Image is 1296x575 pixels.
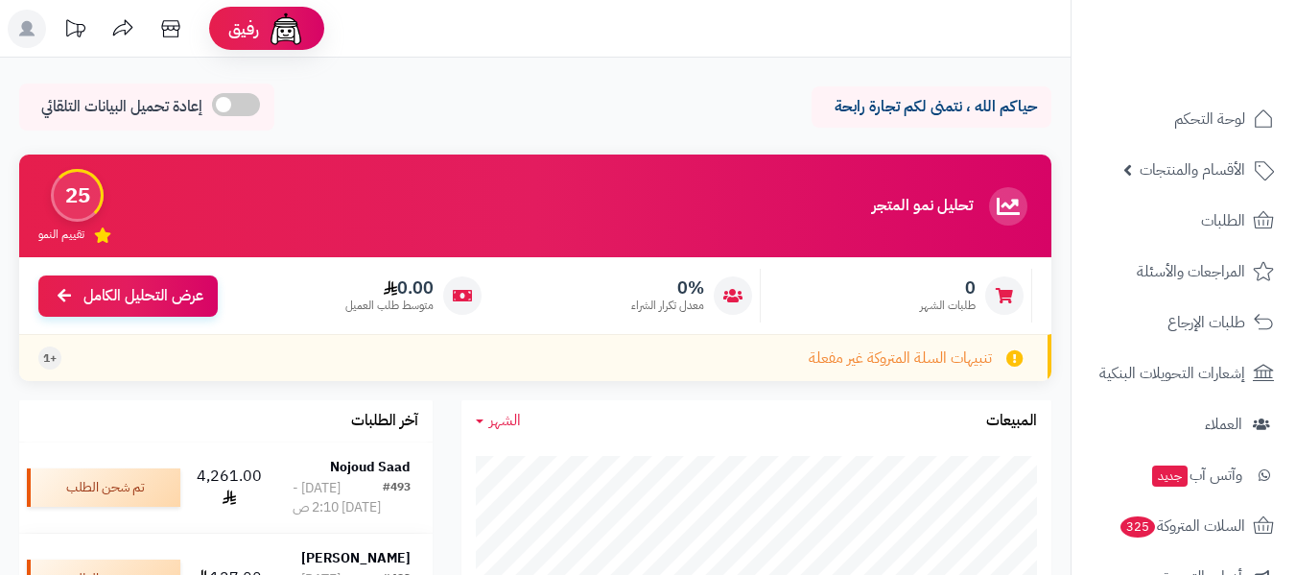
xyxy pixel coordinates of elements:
[330,457,411,477] strong: Nojoud Saad
[43,350,57,367] span: +1
[631,298,704,314] span: معدل تكرار الشراء
[228,17,259,40] span: رفيق
[351,413,418,430] h3: آخر الطلبات
[345,277,434,299] span: 0.00
[1152,466,1188,487] span: جديد
[920,298,976,314] span: طلبات الشهر
[1119,513,1245,539] span: السلات المتروكة
[1083,249,1284,295] a: المراجعات والأسئلة
[1174,106,1245,132] span: لوحة التحكم
[267,10,305,48] img: ai-face.png
[1083,299,1284,346] a: طلبات الإرجاع
[41,96,202,118] span: إعادة تحميل البيانات التلقائي
[1137,258,1245,285] span: المراجعات والأسئلة
[872,198,973,215] h3: تحليل نمو المتجر
[986,413,1037,430] h3: المبيعات
[38,227,84,243] span: تقييم النمو
[83,285,203,307] span: عرض التحليل الكامل
[27,468,180,507] div: تم شحن الطلب
[188,443,271,533] td: 4,261.00
[826,96,1037,118] p: حياكم الله ، نتمنى لكم تجارة رابحة
[489,409,521,432] span: الشهر
[293,479,383,517] div: [DATE] - [DATE] 2:10 ص
[1083,96,1284,142] a: لوحة التحكم
[476,410,521,432] a: الشهر
[1166,51,1278,91] img: logo-2.png
[1083,452,1284,498] a: وآتس آبجديد
[51,10,99,53] a: تحديثات المنصة
[301,548,411,568] strong: [PERSON_NAME]
[1083,503,1284,549] a: السلات المتروكة325
[1083,198,1284,244] a: الطلبات
[345,298,434,314] span: متوسط طلب العميل
[1150,462,1242,489] span: وآتس آب
[1083,401,1284,447] a: العملاء
[1120,516,1155,538] span: 325
[1201,207,1245,234] span: الطلبات
[1205,411,1242,438] span: العملاء
[1099,360,1245,387] span: إشعارات التحويلات البنكية
[383,479,411,517] div: #493
[38,276,218,317] a: عرض التحليل الكامل
[920,277,976,299] span: 0
[1083,350,1284,396] a: إشعارات التحويلات البنكية
[809,347,992,370] span: تنبيهات السلة المتروكة غير مفعلة
[1167,309,1245,336] span: طلبات الإرجاع
[631,277,704,299] span: 0%
[1140,156,1245,183] span: الأقسام والمنتجات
